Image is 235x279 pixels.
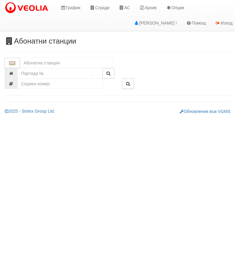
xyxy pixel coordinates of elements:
h3: Абонатни станции [5,37,230,45]
a: Обновления във VGMS [180,109,230,114]
a: Помощ [181,15,211,31]
input: Абонатна станция [20,58,113,68]
img: VeoliaLogo.png [5,2,51,14]
input: Партида № [17,68,93,79]
a: 2025 - Sintex Group Ltd. [5,109,55,114]
a: [PERSON_NAME] ! [129,15,181,31]
input: Сериен номер [17,79,103,89]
